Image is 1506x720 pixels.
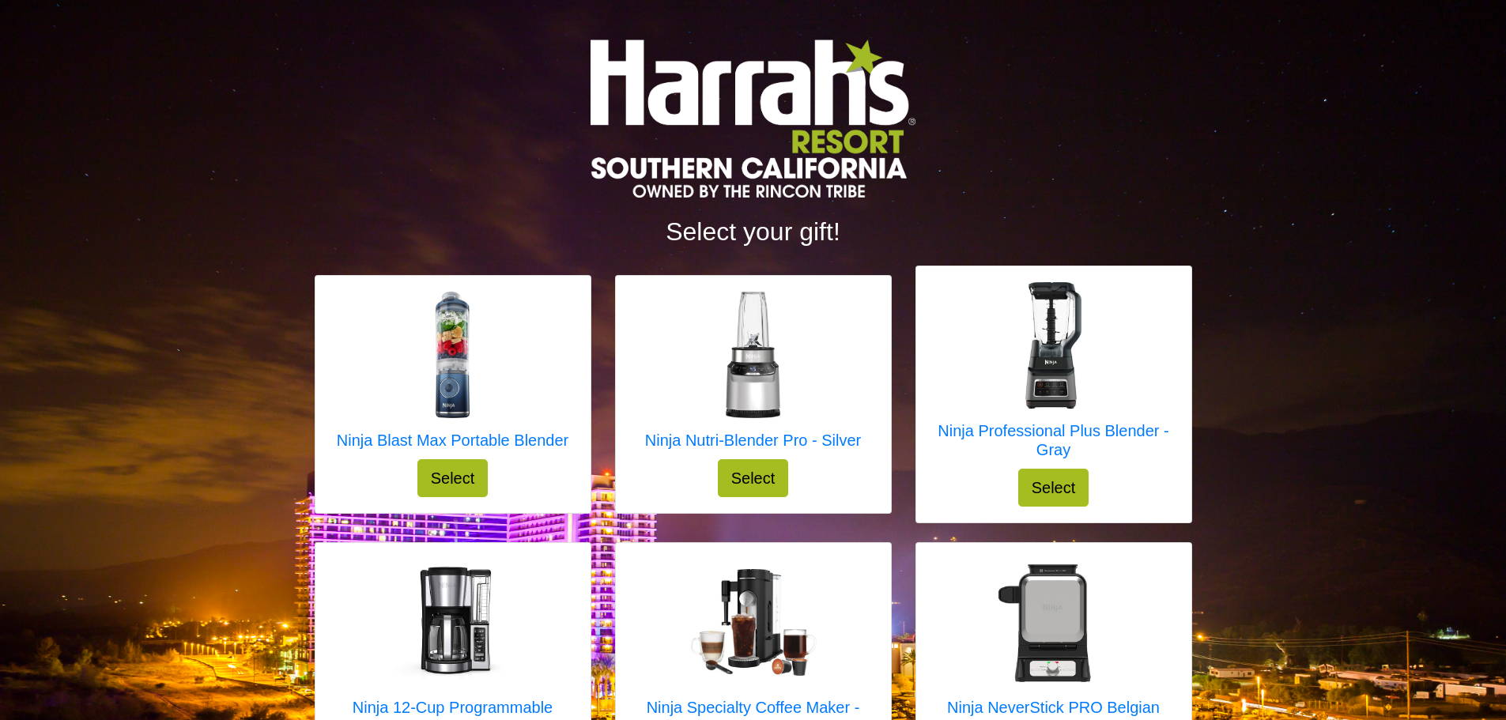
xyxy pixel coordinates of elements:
h5: Ninja Professional Plus Blender - Gray [932,421,1176,459]
a: Ninja Nutri-Blender Pro - Silver Ninja Nutri-Blender Pro - Silver [645,292,861,459]
img: Ninja Blast Max Portable Blender [389,292,515,418]
img: Ninja NeverStick PRO Belgian Waffle Maker [991,559,1117,685]
h2: Select your gift! [315,217,1192,247]
img: Logo [591,40,915,198]
button: Select [718,459,789,497]
h5: Ninja Nutri-Blender Pro - Silver [645,431,861,450]
button: Select [417,459,489,497]
img: Ninja Nutri-Blender Pro - Silver [689,292,816,418]
button: Select [1018,469,1089,507]
img: Ninja Specialty Coffee Maker - Black [690,569,817,677]
h5: Ninja Blast Max Portable Blender [337,431,568,450]
a: Ninja Blast Max Portable Blender Ninja Blast Max Portable Blender [337,292,568,459]
a: Ninja Professional Plus Blender - Gray Ninja Professional Plus Blender - Gray [932,282,1176,469]
img: Ninja Professional Plus Blender - Gray [991,282,1117,409]
img: Ninja 12-Cup Programmable Coffee Brewer [390,559,516,685]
